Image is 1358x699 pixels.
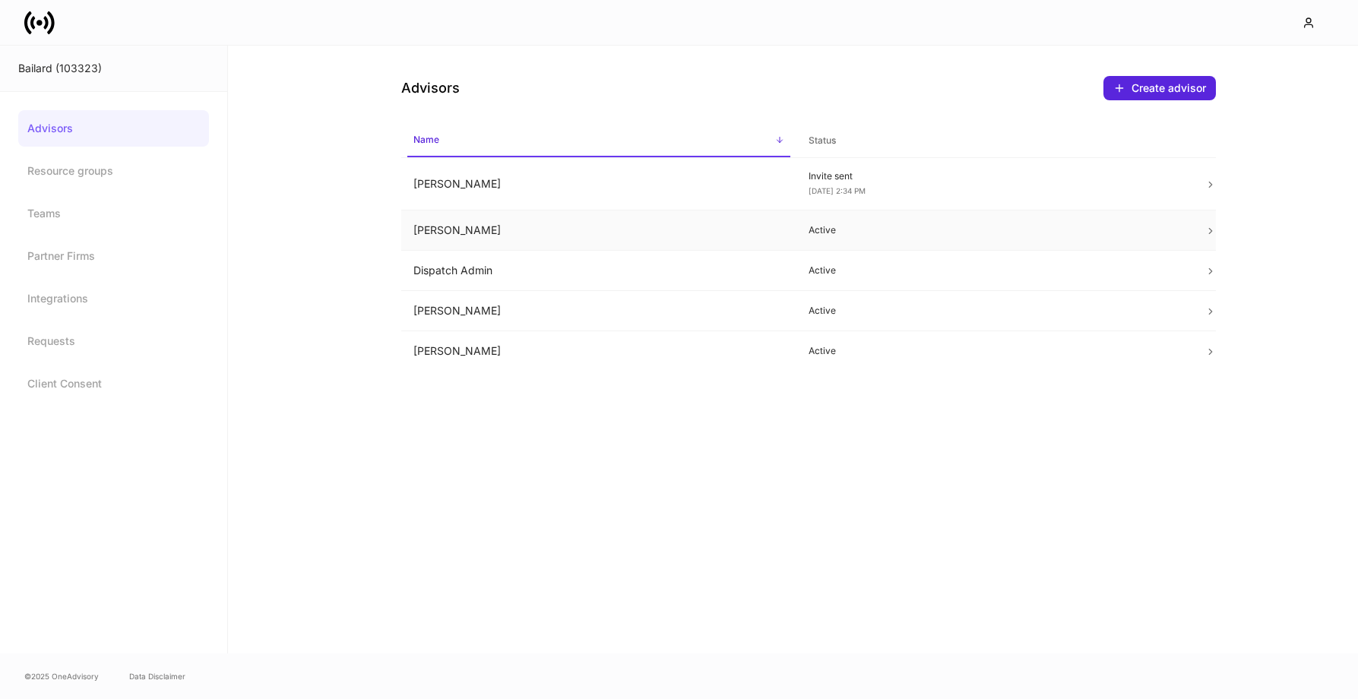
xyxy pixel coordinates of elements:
[1103,76,1216,100] button: Create advisor
[809,305,1180,317] p: Active
[24,670,99,682] span: © 2025 OneAdvisory
[18,195,209,232] a: Teams
[1132,81,1206,96] div: Create advisor
[18,61,209,76] div: Bailard (103323)
[401,79,460,97] h4: Advisors
[18,365,209,402] a: Client Consent
[18,110,209,147] a: Advisors
[809,345,1180,357] p: Active
[809,264,1180,277] p: Active
[401,331,797,372] td: [PERSON_NAME]
[802,125,1186,157] span: Status
[401,210,797,251] td: [PERSON_NAME]
[407,125,791,157] span: Name
[401,251,797,291] td: Dispatch Admin
[401,158,797,210] td: [PERSON_NAME]
[129,670,185,682] a: Data Disclaimer
[18,153,209,189] a: Resource groups
[809,224,1180,236] p: Active
[809,186,866,195] span: [DATE] 2:34 PM
[809,170,1180,182] p: Invite sent
[401,291,797,331] td: [PERSON_NAME]
[18,238,209,274] a: Partner Firms
[18,323,209,359] a: Requests
[413,132,439,147] h6: Name
[809,133,836,147] h6: Status
[18,280,209,317] a: Integrations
